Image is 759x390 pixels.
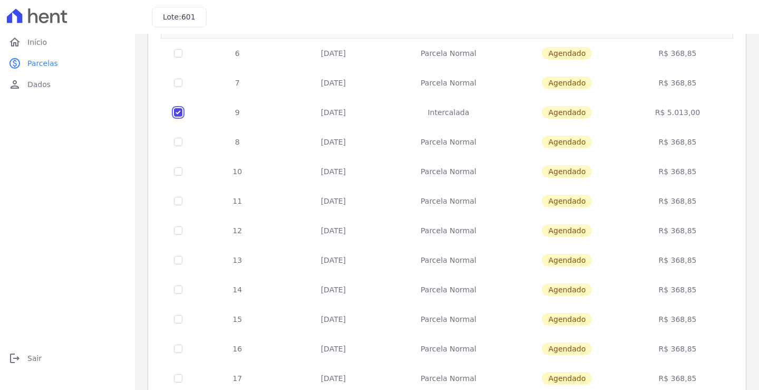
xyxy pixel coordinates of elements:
i: person [8,78,21,91]
td: 9 [195,98,279,127]
td: [DATE] [279,68,387,98]
td: R$ 5.013,00 [624,98,731,127]
span: Agendado [542,283,592,296]
span: Agendado [542,195,592,207]
span: Agendado [542,136,592,148]
td: [DATE] [279,38,387,68]
td: [DATE] [279,186,387,216]
td: Parcela Normal [387,245,510,275]
td: [DATE] [279,157,387,186]
span: Dados [27,79,51,90]
td: Parcela Normal [387,305,510,334]
a: homeInício [4,32,131,53]
td: R$ 368,85 [624,216,731,245]
td: Parcela Normal [387,127,510,157]
td: Parcela Normal [387,275,510,305]
i: home [8,36,21,49]
a: personDados [4,74,131,95]
td: 10 [195,157,279,186]
td: 16 [195,334,279,364]
td: R$ 368,85 [624,127,731,157]
td: R$ 368,85 [624,186,731,216]
i: logout [8,352,21,365]
td: Parcela Normal [387,38,510,68]
td: [DATE] [279,275,387,305]
a: logoutSair [4,348,131,369]
span: Sair [27,353,42,364]
td: Parcela Normal [387,334,510,364]
span: Agendado [542,343,592,355]
td: 7 [195,68,279,98]
span: Agendado [542,254,592,267]
td: Parcela Normal [387,68,510,98]
span: 601 [181,13,196,21]
td: R$ 368,85 [624,245,731,275]
span: Início [27,37,47,47]
td: [DATE] [279,216,387,245]
td: [DATE] [279,127,387,157]
td: R$ 368,85 [624,38,731,68]
a: paidParcelas [4,53,131,74]
td: Intercalada [387,98,510,127]
span: Parcelas [27,58,58,69]
td: [DATE] [279,305,387,334]
td: R$ 368,85 [624,305,731,334]
td: 15 [195,305,279,334]
span: Agendado [542,313,592,326]
h3: Lote: [163,12,196,23]
td: Parcela Normal [387,186,510,216]
i: paid [8,57,21,70]
td: R$ 368,85 [624,275,731,305]
td: 8 [195,127,279,157]
td: Parcela Normal [387,216,510,245]
td: [DATE] [279,98,387,127]
td: [DATE] [279,245,387,275]
td: R$ 368,85 [624,157,731,186]
span: Agendado [542,165,592,178]
td: R$ 368,85 [624,68,731,98]
td: 13 [195,245,279,275]
td: [DATE] [279,334,387,364]
span: Agendado [542,224,592,237]
span: Agendado [542,106,592,119]
td: 6 [195,38,279,68]
span: Agendado [542,47,592,60]
span: Agendado [542,372,592,385]
td: R$ 368,85 [624,334,731,364]
span: Agendado [542,77,592,89]
td: 11 [195,186,279,216]
td: 14 [195,275,279,305]
td: Parcela Normal [387,157,510,186]
td: 12 [195,216,279,245]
